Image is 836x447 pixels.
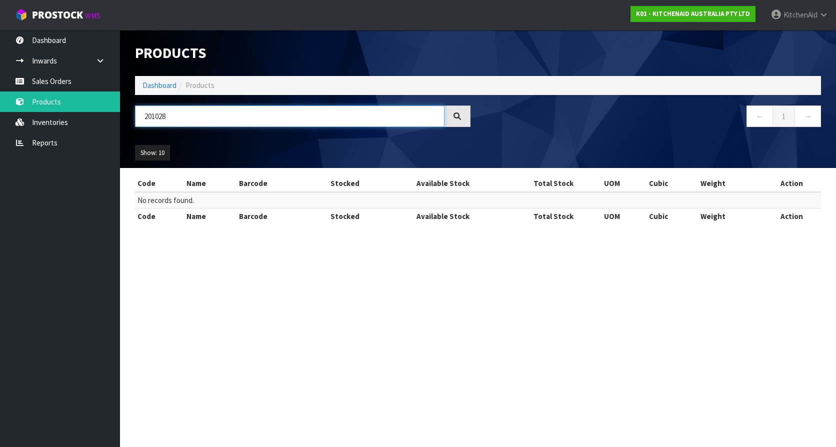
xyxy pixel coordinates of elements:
[142,80,176,90] a: Dashboard
[185,80,214,90] span: Products
[783,10,817,19] span: KitchenAid
[505,208,602,224] th: Total Stock
[184,175,236,191] th: Name
[646,208,698,224] th: Cubic
[601,175,646,191] th: UOM
[135,208,184,224] th: Code
[746,105,773,127] a: ←
[135,105,444,127] input: Search products
[772,105,795,127] a: 1
[698,208,762,224] th: Weight
[636,9,750,18] strong: K01 - KITCHENAID AUSTRALIA PTY LTD
[135,45,470,61] h1: Products
[135,192,821,208] td: No records found.
[85,11,100,20] small: WMS
[698,175,762,191] th: Weight
[308,175,381,191] th: Stocked
[184,208,236,224] th: Name
[308,208,381,224] th: Stocked
[135,145,170,161] button: Show: 10
[646,175,698,191] th: Cubic
[762,175,821,191] th: Action
[236,208,308,224] th: Barcode
[485,105,821,130] nav: Page navigation
[236,175,308,191] th: Barcode
[32,8,83,21] span: ProStock
[135,175,184,191] th: Code
[505,175,602,191] th: Total Stock
[15,8,27,21] img: cube-alt.png
[794,105,821,127] a: →
[601,208,646,224] th: UOM
[762,208,821,224] th: Action
[381,208,505,224] th: Available Stock
[381,175,505,191] th: Available Stock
